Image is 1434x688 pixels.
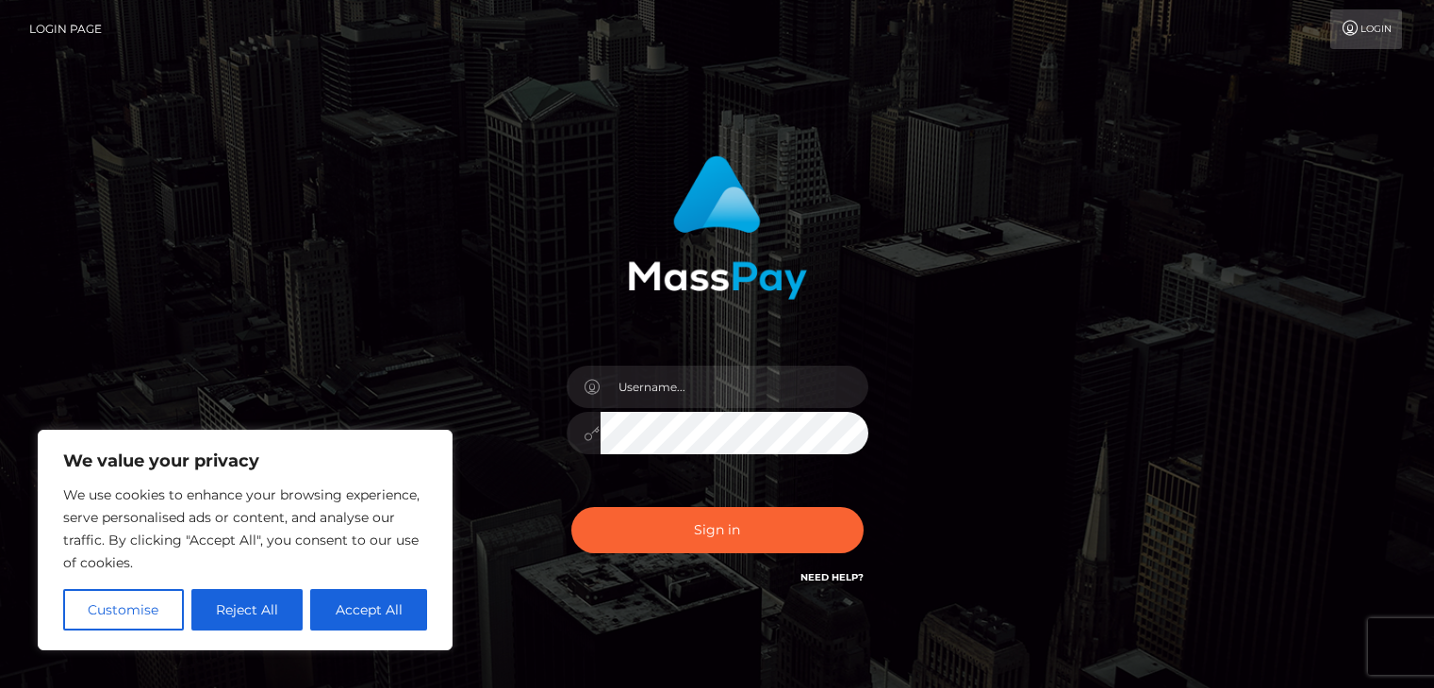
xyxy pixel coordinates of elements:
button: Customise [63,589,184,631]
a: Login [1330,9,1402,49]
button: Sign in [571,507,864,553]
a: Need Help? [800,571,864,583]
div: We value your privacy [38,430,453,650]
a: Login Page [29,9,102,49]
img: MassPay Login [628,156,807,300]
p: We value your privacy [63,450,427,472]
p: We use cookies to enhance your browsing experience, serve personalised ads or content, and analys... [63,483,427,574]
button: Reject All [191,589,304,631]
input: Username... [601,366,868,408]
button: Accept All [310,589,427,631]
